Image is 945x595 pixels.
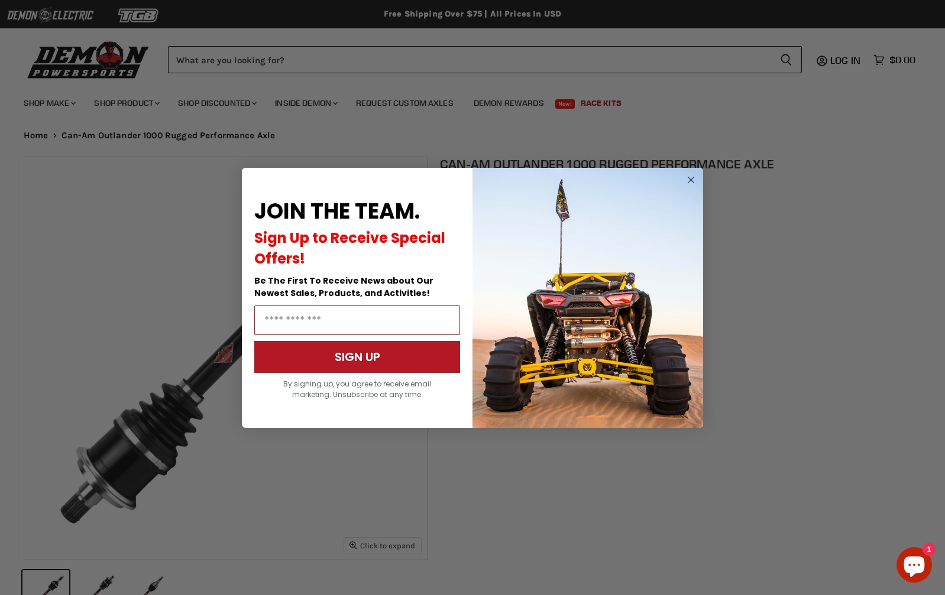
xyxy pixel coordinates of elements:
[893,547,936,586] inbox-online-store-chat: Shopify online store chat
[254,305,460,335] input: Email Address
[254,341,460,373] button: SIGN UP
[254,196,420,226] span: JOIN THE TEAM.
[472,168,703,428] img: a9095488-b6e7-41ba-879d-588abfab540b.jpeg
[283,379,431,399] span: By signing up, you agree to receive email marketing. Unsubscribe at any time.
[254,275,433,299] span: Be The First To Receive News about Our Newest Sales, Products, and Activities!
[254,228,445,268] span: Sign Up to Receive Special Offers!
[684,173,698,187] button: Close dialog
